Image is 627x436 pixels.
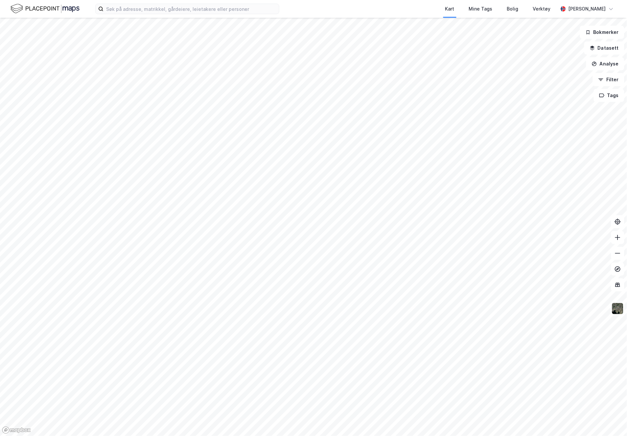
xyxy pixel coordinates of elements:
[445,5,454,13] div: Kart
[580,26,624,39] button: Bokmerker
[533,5,551,13] div: Verktøy
[612,302,624,315] img: 9k=
[469,5,493,13] div: Mine Tags
[2,426,31,434] a: Mapbox homepage
[594,404,627,436] div: Kontrollprogram for chat
[104,4,279,14] input: Søk på adresse, matrikkel, gårdeiere, leietakere eller personer
[594,89,624,102] button: Tags
[11,3,80,14] img: logo.f888ab2527a4732fd821a326f86c7f29.svg
[584,41,624,55] button: Datasett
[593,73,624,86] button: Filter
[594,404,627,436] iframe: Chat Widget
[507,5,519,13] div: Bolig
[569,5,606,13] div: [PERSON_NAME]
[586,57,624,70] button: Analyse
